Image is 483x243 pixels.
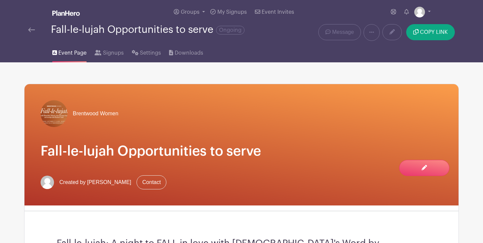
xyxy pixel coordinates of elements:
span: Event Page [58,49,87,57]
span: Event Invites [262,9,294,15]
button: COPY LINK [406,24,455,40]
a: Contact [137,175,166,189]
img: back-arrow-29a5d9b10d5bd6ae65dc969a981735edf675c4d7a1fe02e03b50dbd4ba3cdb55.svg [28,27,35,32]
span: Brentwood Women [73,110,118,118]
h1: Fall-le-lujah Opportunities to serve [41,143,442,159]
span: Created by [PERSON_NAME] [59,178,131,186]
span: Ongoing [216,26,245,35]
a: Message [318,24,361,40]
img: Screenshot%202025-09-23%20at%203.35.27%E2%80%AFPM.png [41,100,67,127]
span: My Signups [217,9,247,15]
span: Message [332,28,354,36]
div: Fall-le-lujah Opportunities to serve [51,24,245,35]
span: Downloads [175,49,203,57]
img: default-ce2991bfa6775e67f084385cd625a349d9dcbb7a52a09fb2fda1e96e2d18dcdb.png [414,7,425,17]
a: Signups [95,41,123,62]
a: Downloads [169,41,203,62]
img: default-ce2991bfa6775e67f084385cd625a349d9dcbb7a52a09fb2fda1e96e2d18dcdb.png [41,176,54,189]
a: Event Page [52,41,87,62]
img: logo_white-6c42ec7e38ccf1d336a20a19083b03d10ae64f83f12c07503d8b9e83406b4c7d.svg [52,10,80,16]
span: COPY LINK [420,29,448,35]
span: Settings [140,49,161,57]
span: Groups [181,9,200,15]
span: Signups [103,49,124,57]
a: Settings [132,41,161,62]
